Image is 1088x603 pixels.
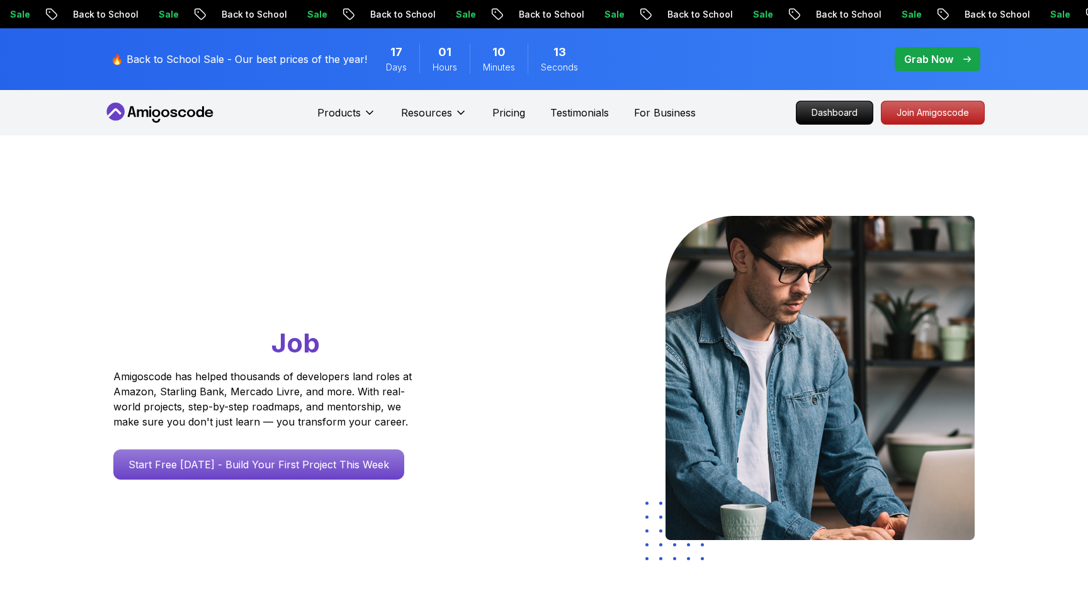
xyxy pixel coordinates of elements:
span: 17 Days [390,43,402,61]
span: Days [386,61,407,74]
a: Dashboard [796,101,873,125]
a: Testimonials [550,105,609,120]
span: 10 Minutes [492,43,506,61]
p: Sale [412,8,453,21]
p: Back to School [624,8,710,21]
span: Seconds [541,61,578,74]
p: Back to School [921,8,1007,21]
a: Start Free [DATE] - Build Your First Project This Week [113,449,404,480]
p: Amigoscode has helped thousands of developers land roles at Amazon, Starling Bank, Mercado Livre,... [113,369,416,429]
span: Job [271,327,320,359]
p: Back to School [475,8,561,21]
span: Minutes [483,61,515,74]
p: Back to School [178,8,264,21]
p: Sale [1007,8,1047,21]
p: Sale [264,8,304,21]
h1: Go From Learning to Hired: Master Java, Spring Boot & Cloud Skills That Get You the [113,216,460,361]
a: Pricing [492,105,525,120]
button: Resources [401,105,467,130]
p: Products [317,105,361,120]
p: Back to School [327,8,412,21]
p: Back to School [773,8,858,21]
p: Sale [561,8,601,21]
p: Join Amigoscode [881,101,984,124]
p: Sale [710,8,750,21]
p: 🔥 Back to School Sale - Our best prices of the year! [111,52,367,67]
a: For Business [634,105,696,120]
p: Sale [858,8,898,21]
button: Products [317,105,376,130]
p: Grab Now [904,52,953,67]
p: Resources [401,105,452,120]
a: Join Amigoscode [881,101,985,125]
p: Dashboard [796,101,873,124]
span: Hours [433,61,457,74]
span: 1 Hours [438,43,451,61]
p: Back to School [30,8,115,21]
span: 13 Seconds [553,43,566,61]
p: Sale [115,8,156,21]
img: hero [666,216,975,540]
